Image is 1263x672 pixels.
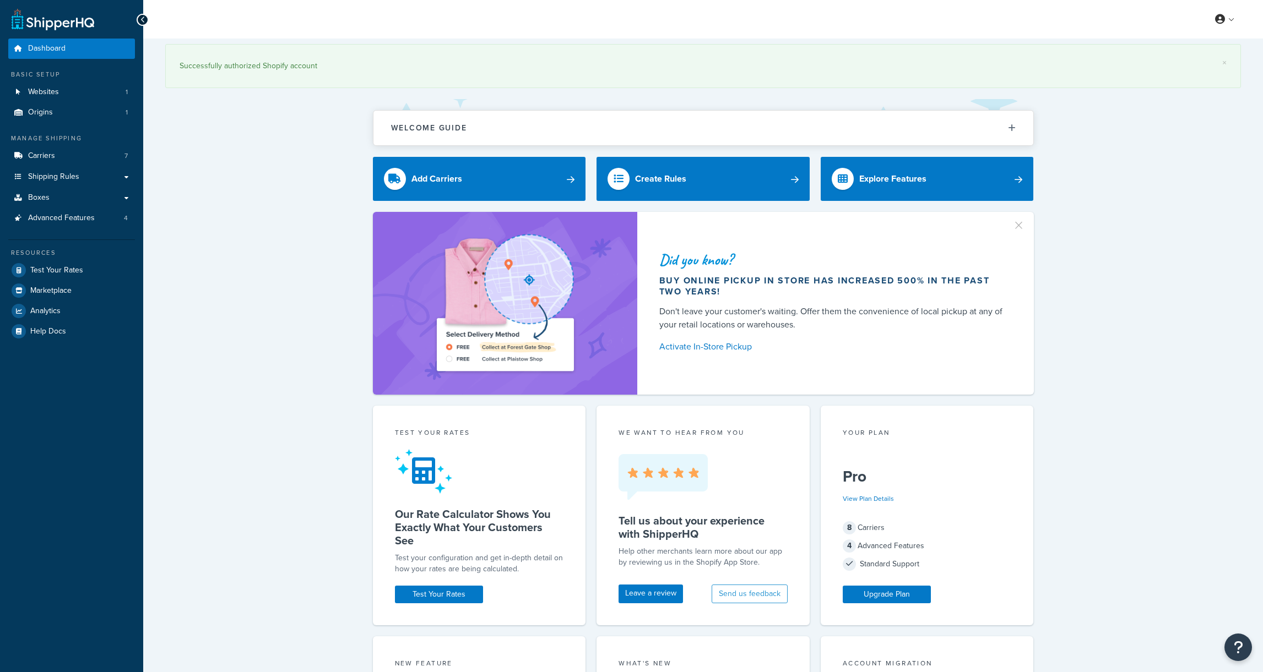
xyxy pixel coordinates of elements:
[411,171,462,187] div: Add Carriers
[8,260,135,280] a: Test Your Rates
[124,151,128,161] span: 7
[635,171,686,187] div: Create Rules
[8,82,135,102] li: Websites
[8,146,135,166] a: Carriers7
[8,208,135,228] a: Advanced Features4
[843,494,894,504] a: View Plan Details
[619,514,788,540] h5: Tell us about your experience with ShipperHQ
[843,428,1012,440] div: Your Plan
[180,58,1227,74] div: Successfully authorized Shopify account
[28,108,53,117] span: Origins
[8,208,135,228] li: Advanced Features
[843,538,1012,554] div: Advanced Features
[391,124,467,132] h2: Welcome Guide
[8,102,135,123] li: Origins
[1222,58,1227,67] a: ×
[28,214,95,223] span: Advanced Features
[8,146,135,166] li: Carriers
[30,286,72,296] span: Marketplace
[821,157,1034,201] a: Explore Features
[28,44,66,53] span: Dashboard
[395,586,483,603] a: Test Your Rates
[8,188,135,208] a: Boxes
[395,553,564,575] div: Test your configuration and get in-depth detail on how your rates are being calculated.
[395,658,564,671] div: New Feature
[405,228,605,378] img: ad-shirt-map-b0359fc47e01cab431d101c4b569394f6a03f54285957d908178d52f29eb9668.png
[8,281,135,301] a: Marketplace
[843,658,1012,671] div: Account Migration
[843,468,1012,485] h5: Pro
[8,321,135,341] a: Help Docs
[126,108,128,117] span: 1
[843,539,856,553] span: 4
[619,428,788,438] p: we want to hear from you
[8,134,135,143] div: Manage Shipping
[8,248,135,258] div: Resources
[8,167,135,187] a: Shipping Rules
[30,266,83,275] span: Test Your Rates
[126,88,128,97] span: 1
[843,586,931,603] a: Upgrade Plan
[30,327,66,336] span: Help Docs
[28,151,55,161] span: Carriers
[859,171,926,187] div: Explore Features
[28,172,79,182] span: Shipping Rules
[659,275,1007,297] div: Buy online pickup in store has increased 500% in the past two years!
[843,521,856,534] span: 8
[395,428,564,440] div: Test your rates
[659,252,1007,267] div: Did you know?
[659,339,1007,354] a: Activate In-Store Pickup
[124,214,128,223] span: 4
[597,157,810,201] a: Create Rules
[8,102,135,123] a: Origins1
[712,584,788,603] button: Send us feedback
[28,193,50,203] span: Boxes
[30,307,61,316] span: Analytics
[843,556,1012,572] div: Standard Support
[8,301,135,321] a: Analytics
[8,39,135,59] a: Dashboard
[395,507,564,547] h5: Our Rate Calculator Shows You Exactly What Your Customers See
[8,82,135,102] a: Websites1
[619,546,788,568] p: Help other merchants learn more about our app by reviewing us in the Shopify App Store.
[1224,633,1252,661] button: Open Resource Center
[28,88,59,97] span: Websites
[659,305,1007,331] div: Don't leave your customer's waiting. Offer them the convenience of local pickup at any of your re...
[843,520,1012,536] div: Carriers
[8,70,135,79] div: Basic Setup
[619,584,683,603] a: Leave a review
[373,157,586,201] a: Add Carriers
[619,658,788,671] div: What's New
[373,111,1033,145] button: Welcome Guide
